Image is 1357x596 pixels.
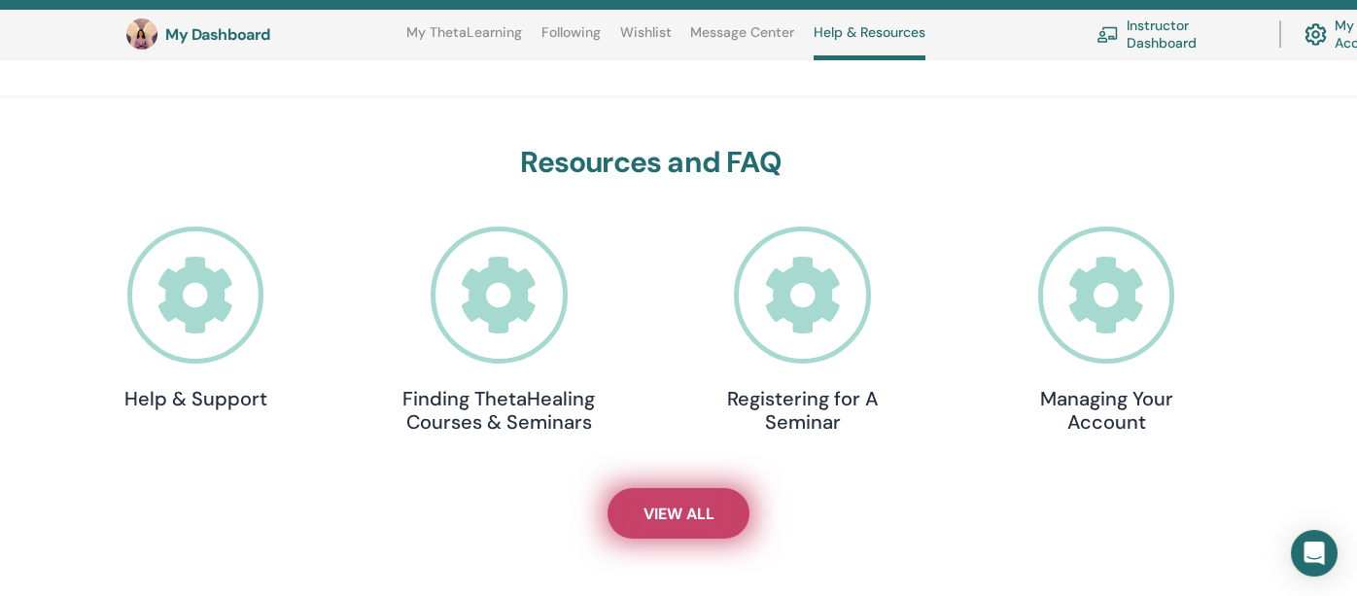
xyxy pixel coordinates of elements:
[1291,530,1338,577] div: Open Intercom Messenger
[406,24,522,55] a: My ThetaLearning
[401,387,596,434] h4: Finding ThetaHealing Courses & Seminars
[98,18,293,64] h4: Seminar Feedback Form
[541,24,601,55] a: Following
[706,387,900,434] h4: Registering for A Seminar
[608,488,749,539] a: View All
[401,18,596,64] h4: Extension of Certification Form
[401,227,596,434] a: Finding ThetaHealing Courses & Seminars
[706,227,900,434] a: Registering for A Seminar
[620,24,672,55] a: Wishlist
[98,145,1203,180] h3: Resources and FAQ
[1009,387,1203,434] h4: Managing Your Account
[644,504,714,524] span: View All
[1096,26,1119,43] img: chalkboard-teacher.svg
[1305,18,1327,51] img: cog.svg
[98,387,293,410] h4: Help & Support
[165,25,360,44] h3: My Dashboard
[1009,227,1203,434] a: Managing Your Account
[98,227,293,410] a: Help & Support
[1096,14,1256,56] a: Instructor Dashboard
[814,24,925,60] a: Help & Resources
[690,24,794,55] a: Message Center
[126,19,157,51] img: default.jpg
